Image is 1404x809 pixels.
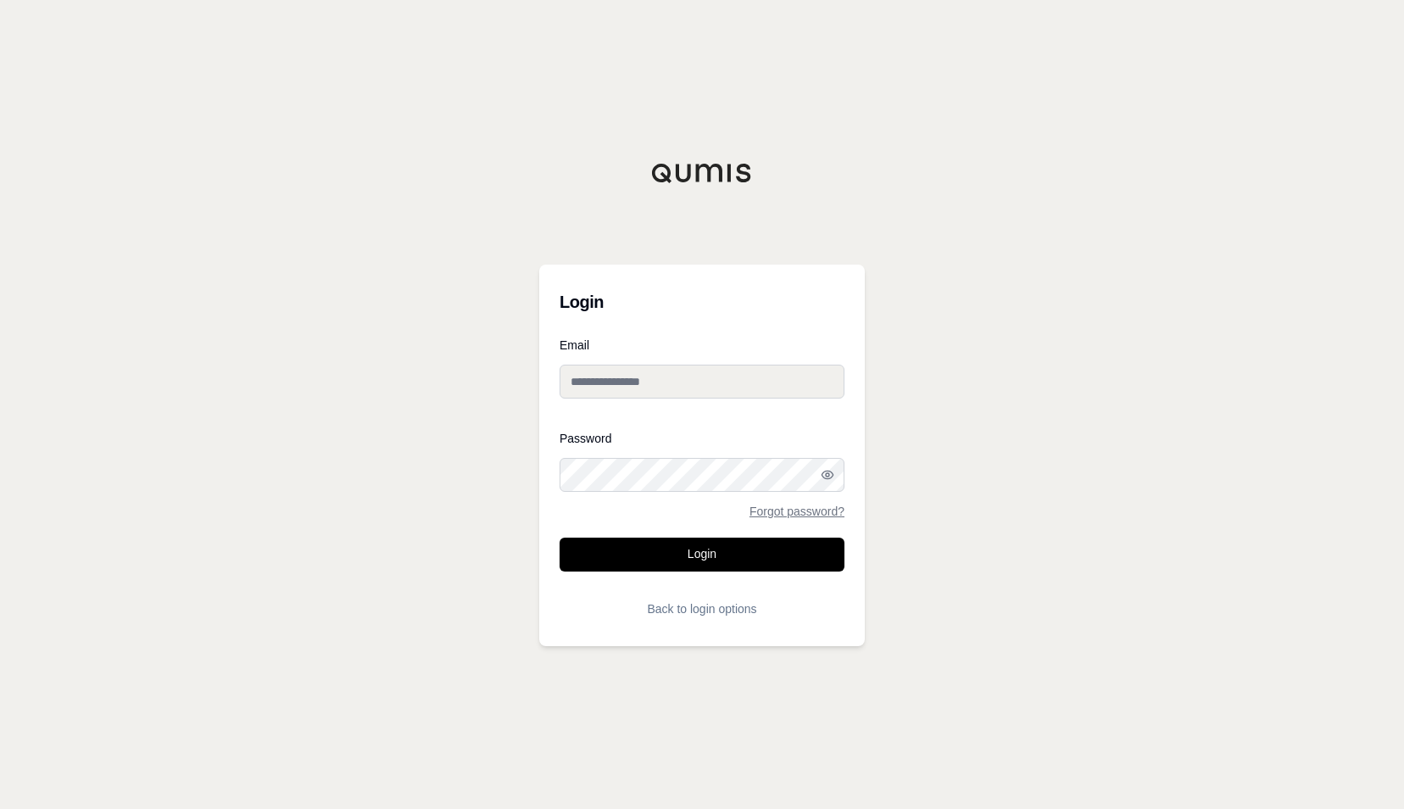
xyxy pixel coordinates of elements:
[560,538,844,572] button: Login
[560,285,844,319] h3: Login
[560,432,844,444] label: Password
[651,163,753,183] img: Qumis
[749,505,844,517] a: Forgot password?
[560,592,844,626] button: Back to login options
[560,339,844,351] label: Email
